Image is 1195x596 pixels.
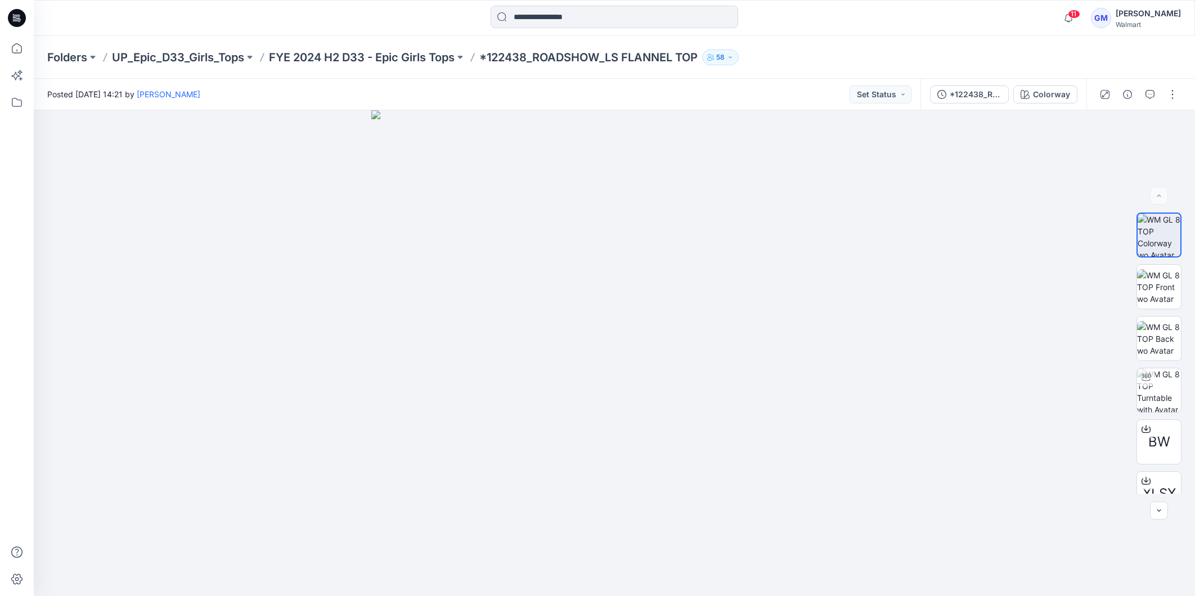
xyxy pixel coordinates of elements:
[1138,214,1180,256] img: WM GL 8 TOP Colorway wo Avatar
[1148,432,1170,452] span: BW
[479,49,698,65] p: *122438_ROADSHOW_LS FLANNEL TOP
[137,89,200,99] a: [PERSON_NAME]
[269,49,455,65] a: FYE 2024 H2 D33 - Epic Girls Tops
[1091,8,1111,28] div: GM
[702,49,739,65] button: 58
[47,49,87,65] a: Folders
[112,49,244,65] a: UP_Epic_D33_Girls_Tops
[950,88,1001,101] div: *122438_ROADSHOW_LS FLANNEL TOP
[1068,10,1080,19] span: 11
[1116,7,1181,20] div: [PERSON_NAME]
[716,51,725,64] p: 58
[1137,269,1181,305] img: WM GL 8 TOP Front wo Avatar
[371,110,857,596] img: eyJhbGciOiJIUzI1NiIsImtpZCI6IjAiLCJzbHQiOiJzZXMiLCJ0eXAiOiJKV1QifQ.eyJkYXRhIjp7InR5cGUiOiJzdG9yYW...
[1013,85,1077,103] button: Colorway
[1033,88,1070,101] div: Colorway
[1143,484,1176,504] span: XLSX
[930,85,1009,103] button: *122438_ROADSHOW_LS FLANNEL TOP
[1137,368,1181,412] img: WM GL 8 TOP Turntable with Avatar
[47,88,200,100] span: Posted [DATE] 14:21 by
[1137,321,1181,356] img: WM GL 8 TOP Back wo Avatar
[1118,85,1136,103] button: Details
[1116,20,1181,29] div: Walmart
